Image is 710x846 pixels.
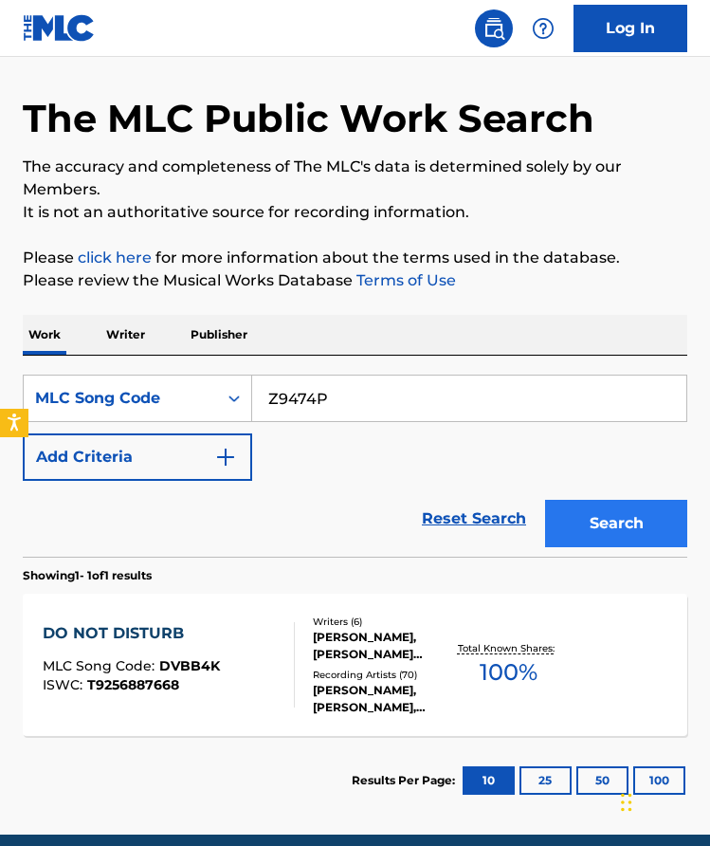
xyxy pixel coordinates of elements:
p: Publisher [185,315,253,355]
p: It is not an authoritative source for recording information. [23,201,687,224]
p: Showing 1 - 1 of 1 results [23,567,152,584]
div: DO NOT DISTURB [43,622,220,645]
button: Search [545,500,687,547]
a: Public Search [475,9,513,47]
a: Reset Search [412,498,536,540]
a: click here [78,248,152,267]
p: Work [23,315,66,355]
img: MLC Logo [23,14,96,42]
div: [PERSON_NAME], [PERSON_NAME], [PERSON_NAME], [PERSON_NAME], [PERSON_NAME] [313,682,452,716]
a: Terms of Use [353,271,456,289]
span: 100 % [480,655,537,690]
h1: The MLC Public Work Search [23,95,594,142]
span: T9256887668 [87,676,179,693]
img: help [532,17,555,40]
span: MLC Song Code : [43,657,159,674]
form: Search Form [23,375,687,557]
div: Writers ( 6 ) [313,615,452,629]
div: Drag [621,774,632,831]
div: Recording Artists ( 70 ) [313,668,452,682]
div: MLC Song Code [35,387,206,410]
p: Results Per Page: [352,772,460,789]
p: Please review the Musical Works Database [23,269,687,292]
p: Total Known Shares: [458,641,559,655]
p: Please for more information about the terms used in the database. [23,247,687,269]
span: ISWC : [43,676,87,693]
div: Help [524,9,562,47]
button: 10 [463,766,515,795]
span: DVBB4K [159,657,220,674]
img: search [482,17,505,40]
div: [PERSON_NAME], [PERSON_NAME] [PERSON_NAME] [PERSON_NAME], [PERSON_NAME], [PERSON_NAME], [PERSON_N... [313,629,452,663]
img: 9d2ae6d4665cec9f34b9.svg [214,446,237,469]
button: Add Criteria [23,433,252,481]
a: Log In [573,5,687,52]
button: 25 [519,766,572,795]
iframe: Chat Widget [615,755,710,846]
button: 50 [576,766,628,795]
p: The accuracy and completeness of The MLC's data is determined solely by our Members. [23,156,687,201]
a: DO NOT DISTURBMLC Song Code:DVBB4KISWC:T9256887668Writers (6)[PERSON_NAME], [PERSON_NAME] [PERSON... [23,594,687,736]
p: Writer [100,315,151,355]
